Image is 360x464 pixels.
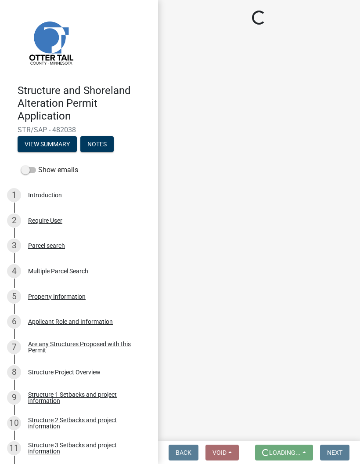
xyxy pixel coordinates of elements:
[28,243,65,249] div: Parcel search
[28,192,62,198] div: Introduction
[7,340,21,354] div: 7
[205,445,239,460] button: Void
[28,417,144,429] div: Structure 2 Setbacks and project information
[18,141,77,149] wm-modal-confirm: Summary
[169,445,198,460] button: Back
[28,217,62,224] div: Require User
[7,264,21,278] div: 4
[28,319,113,325] div: Applicant Role and Information
[28,369,101,375] div: Structure Project Overview
[18,84,151,122] h4: Structure and Shoreland Alteration Permit Application
[18,126,140,134] span: STR/SAP - 482038
[28,341,144,353] div: Are any Structures Proposed with this Permit
[269,449,301,456] span: Loading...
[7,441,21,455] div: 11
[28,268,88,274] div: Multiple Parcel Search
[21,165,78,175] label: Show emails
[28,442,144,454] div: Structure 3 Setbacks and project information
[7,391,21,405] div: 9
[80,141,114,149] wm-modal-confirm: Notes
[320,445,349,460] button: Next
[7,365,21,379] div: 8
[80,136,114,152] button: Notes
[255,445,313,460] button: Loading...
[7,188,21,202] div: 1
[7,416,21,430] div: 10
[7,214,21,228] div: 2
[28,294,86,300] div: Property Information
[7,315,21,329] div: 6
[18,136,77,152] button: View Summary
[18,9,83,75] img: Otter Tail County, Minnesota
[327,449,342,456] span: Next
[176,449,191,456] span: Back
[212,449,227,456] span: Void
[7,290,21,304] div: 5
[28,391,144,404] div: Structure 1 Setbacks and project information
[7,239,21,253] div: 3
